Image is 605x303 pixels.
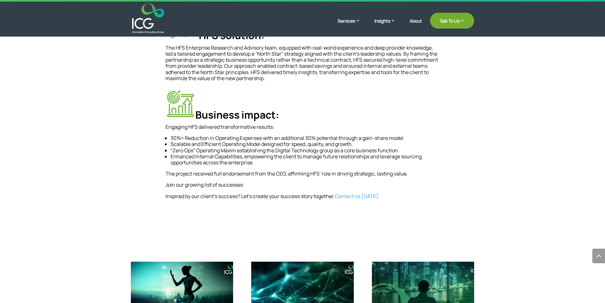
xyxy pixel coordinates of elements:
[338,17,366,33] a: Services
[430,13,474,29] a: Talk To Us
[171,154,440,166] li: Enhanced Internal Capabilities, empowering the client to manage future relationships and leverage...
[165,44,438,82] span: The HFS Enterprise Research and Advisory team, equipped with real-world experience and deep provi...
[165,171,440,182] p: The project received full endorsement from the CEO, affirming HFS’ role in driving strategic, las...
[374,17,402,33] a: Insights
[171,135,440,141] li: 30%+ Reduction in Operating Expenses with an additional 30% potential through a gain-share model.
[131,234,222,250] span: You may also like
[171,141,440,147] li: Scalable and Efficient Operating Model designed for speed, quality, and growth.
[195,108,279,122] span: Business impact:
[165,124,440,135] p: Engaging HFS delivered transformative results:
[165,193,440,199] p: Inspired by our client’s success? Let’s create your success story together.
[165,182,440,193] p: Join our growing list of successes
[410,18,422,33] a: About
[335,193,380,200] a: Contact us [DATE].
[499,234,605,303] iframe: Chat Widget
[132,3,164,33] img: ICG
[171,148,440,154] li: “Zero Ops” Operating Maxim establishing the Digital Technology group as a core business function.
